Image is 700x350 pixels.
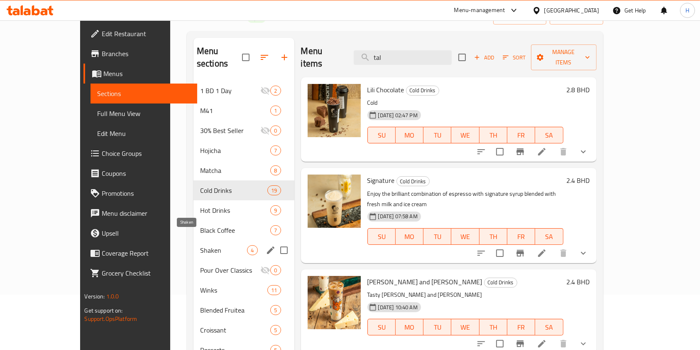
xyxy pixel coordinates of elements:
p: Enjoy the brilliant combination of espresso with signature syrup blended with fresh milk and ice ... [367,189,563,210]
span: Branches [102,49,191,59]
span: Upsell [102,228,191,238]
span: 0 [271,127,280,135]
span: Select to update [491,244,509,262]
span: Coupons [102,168,191,178]
img: Lili Chocolate [308,84,361,137]
span: Sections [97,89,191,99]
a: Choice Groups [83,143,197,163]
span: TH [483,231,504,243]
div: M411 [193,101,294,121]
div: 30% Best Seller0 [193,121,294,140]
button: TU [423,127,451,143]
svg: Show Choices [578,339,588,349]
button: SU [367,127,396,143]
span: Edit Restaurant [102,29,191,39]
span: TU [427,321,448,333]
span: Manage items [538,47,590,68]
svg: Inactive section [260,126,270,136]
div: Cold Drinks [200,185,267,195]
span: 8 [271,167,280,175]
div: Black Coffee [200,225,271,235]
button: TU [423,228,451,245]
svg: Inactive section [260,265,270,275]
span: 30% Best Seller [200,126,261,136]
div: Black Coffee7 [193,220,294,240]
span: MO [399,321,420,333]
a: Edit menu item [537,248,547,258]
button: show more [573,243,593,263]
button: SU [367,319,396,335]
span: Get support on: [84,305,122,316]
span: 19 [268,187,280,195]
div: Winks [200,285,267,295]
div: Cold Drinks [406,86,439,96]
span: 1 BD 1 Day [200,86,261,96]
span: Select section [453,49,471,66]
span: Croissant [200,325,271,335]
span: FR [511,321,532,333]
div: Hojicha7 [193,140,294,160]
button: FR [507,228,535,245]
span: Hojicha [200,145,271,155]
span: Promotions [102,188,191,198]
span: Pour Over Classics [200,265,261,275]
a: Edit menu item [537,339,547,349]
span: Full Menu View [97,108,191,118]
div: items [270,325,281,335]
span: FR [511,129,532,141]
span: Version: [84,291,105,302]
span: Cold Drinks [397,177,429,186]
button: TH [480,127,507,143]
p: Cold [367,98,563,108]
span: Add item [471,51,497,64]
a: Menus [83,64,197,84]
span: Add [473,53,495,62]
button: Branch-specific-item [510,243,530,263]
span: 4 [247,246,257,254]
button: Add [471,51,497,64]
span: Choice Groups [102,148,191,158]
div: M41 [200,106,271,116]
div: items [247,245,257,255]
a: Branches [83,44,197,64]
div: Cold Drinks19 [193,180,294,200]
a: Coverage Report [83,243,197,263]
button: delete [553,142,573,162]
span: 2 [271,87,280,95]
a: Grocery Checklist [83,263,197,283]
span: Signature [367,174,395,187]
div: items [270,106,281,116]
span: TU [427,129,448,141]
span: [PERSON_NAME] and [PERSON_NAME] [367,276,482,288]
span: 5 [271,326,280,334]
span: Matcha [200,165,271,175]
span: Shaken [200,245,247,255]
span: Hot Drinks [200,205,271,215]
span: Sort [503,53,526,62]
a: Edit Menu [91,123,197,143]
button: delete [553,243,573,263]
span: Grocery Checklist [102,268,191,278]
button: MO [396,127,423,143]
button: TH [480,319,507,335]
div: items [270,86,281,96]
div: Menu-management [454,5,505,15]
span: TH [483,129,504,141]
button: show more [573,142,593,162]
div: items [270,126,281,136]
h6: 2.4 BHD [567,175,590,186]
div: Blended Fruitea5 [193,300,294,320]
div: Pour Over Classics0 [193,260,294,280]
span: 9 [271,207,280,214]
span: 1 [271,107,280,115]
button: WE [451,228,479,245]
p: Tasty [PERSON_NAME] and [PERSON_NAME] [367,290,563,300]
span: SU [371,129,392,141]
span: TU [427,231,448,243]
a: Full Menu View [91,104,197,123]
span: Sort sections [255,47,274,67]
button: FR [507,127,535,143]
